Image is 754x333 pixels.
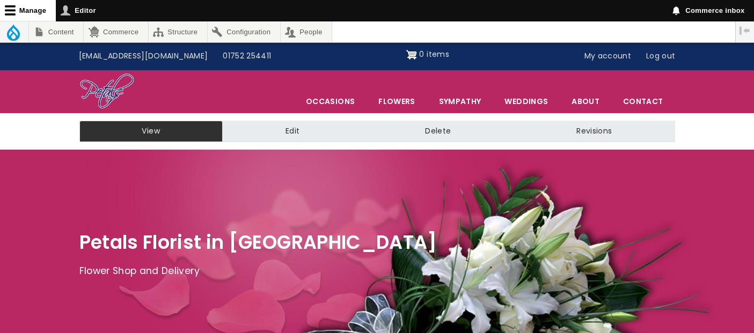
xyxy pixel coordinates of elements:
a: Delete [362,121,514,142]
a: Configuration [208,21,280,42]
span: Weddings [493,90,559,113]
a: Flowers [367,90,426,113]
a: Revisions [514,121,675,142]
a: About [560,90,611,113]
nav: Tabs [71,121,683,142]
span: 0 items [419,49,449,60]
button: Vertical orientation [736,21,754,40]
a: People [281,21,332,42]
a: [EMAIL_ADDRESS][DOMAIN_NAME] [71,46,216,66]
span: Petals Florist in [GEOGRAPHIC_DATA] [79,229,437,255]
a: Sympathy [428,90,493,113]
a: Content [29,21,83,42]
a: Structure [149,21,207,42]
a: 01752 254411 [215,46,279,66]
a: Commerce [84,21,148,42]
a: Shopping cart 0 items [406,46,449,63]
a: Edit [223,121,362,142]
img: Home [79,73,135,110]
a: My account [577,46,639,66]
a: Log out [639,46,683,66]
p: Flower Shop and Delivery [79,263,675,279]
img: Shopping cart [406,46,417,63]
a: Contact [612,90,674,113]
a: View [79,121,223,142]
span: Occasions [295,90,366,113]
